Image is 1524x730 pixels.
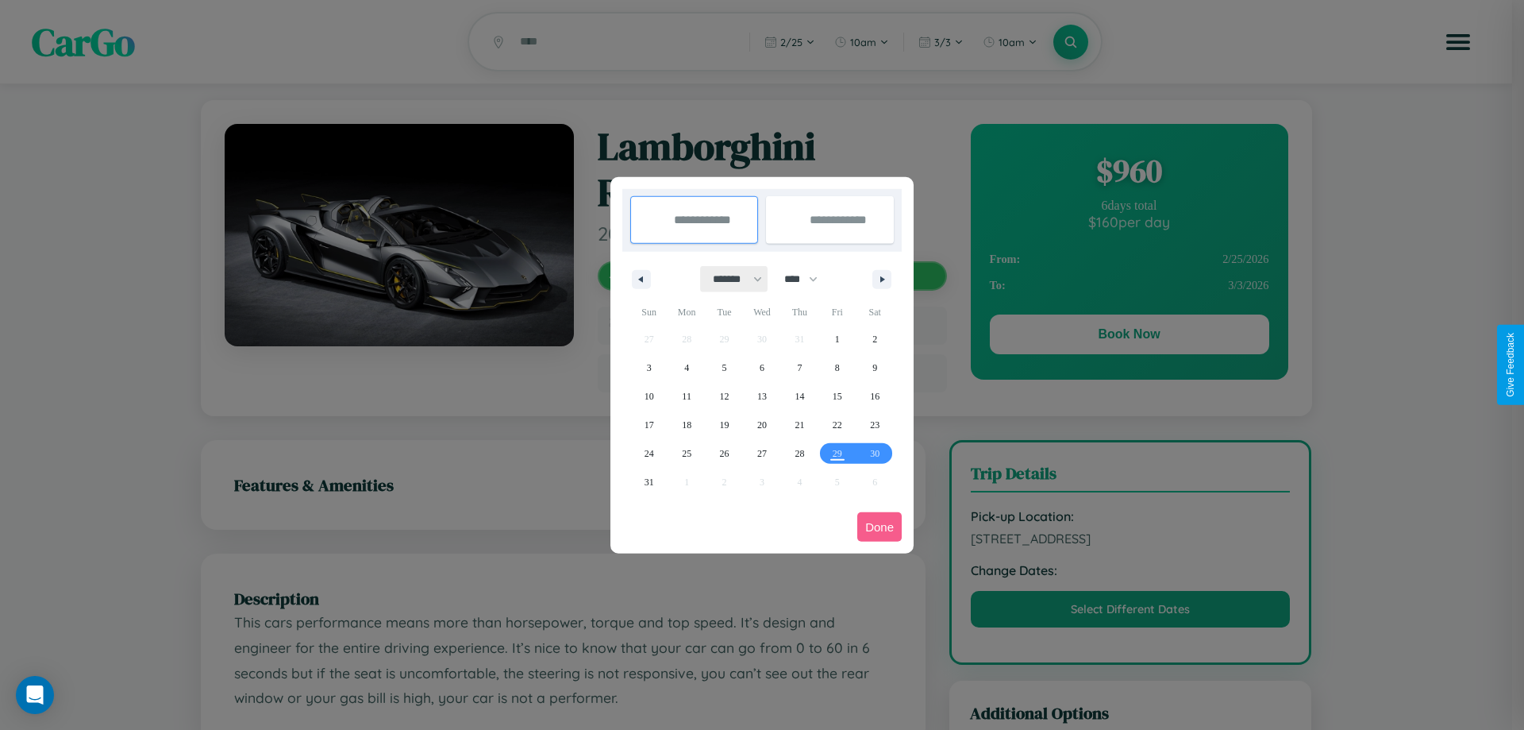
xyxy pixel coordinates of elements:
[743,353,780,382] button: 6
[818,382,856,411] button: 15
[818,411,856,439] button: 22
[818,299,856,325] span: Fri
[870,411,879,439] span: 23
[870,439,879,468] span: 30
[645,411,654,439] span: 17
[818,439,856,468] button: 29
[781,411,818,439] button: 21
[668,299,705,325] span: Mon
[706,353,743,382] button: 5
[757,382,767,411] span: 13
[856,439,894,468] button: 30
[668,353,705,382] button: 4
[835,325,840,353] span: 1
[781,382,818,411] button: 14
[856,382,894,411] button: 16
[743,299,780,325] span: Wed
[684,353,689,382] span: 4
[647,353,652,382] span: 3
[630,353,668,382] button: 3
[630,439,668,468] button: 24
[743,439,780,468] button: 27
[743,411,780,439] button: 20
[856,353,894,382] button: 9
[818,353,856,382] button: 8
[872,325,877,353] span: 2
[668,439,705,468] button: 25
[743,382,780,411] button: 13
[760,353,764,382] span: 6
[833,382,842,411] span: 15
[795,439,804,468] span: 28
[872,353,877,382] span: 9
[781,353,818,382] button: 7
[706,299,743,325] span: Tue
[630,382,668,411] button: 10
[757,439,767,468] span: 27
[668,382,705,411] button: 11
[645,439,654,468] span: 24
[856,299,894,325] span: Sat
[706,411,743,439] button: 19
[645,382,654,411] span: 10
[720,439,729,468] span: 26
[856,411,894,439] button: 23
[682,411,691,439] span: 18
[797,353,802,382] span: 7
[856,325,894,353] button: 2
[630,468,668,496] button: 31
[1505,333,1516,397] div: Give Feedback
[870,382,879,411] span: 16
[795,411,804,439] span: 21
[630,299,668,325] span: Sun
[720,411,729,439] span: 19
[722,353,727,382] span: 5
[818,325,856,353] button: 1
[795,382,804,411] span: 14
[706,439,743,468] button: 26
[682,439,691,468] span: 25
[781,299,818,325] span: Thu
[668,411,705,439] button: 18
[857,512,902,542] button: Done
[757,411,767,439] span: 20
[682,382,691,411] span: 11
[833,411,842,439] span: 22
[706,382,743,411] button: 12
[16,676,54,714] div: Open Intercom Messenger
[720,382,729,411] span: 12
[835,353,840,382] span: 8
[630,411,668,439] button: 17
[645,468,654,496] span: 31
[781,439,818,468] button: 28
[833,439,842,468] span: 29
